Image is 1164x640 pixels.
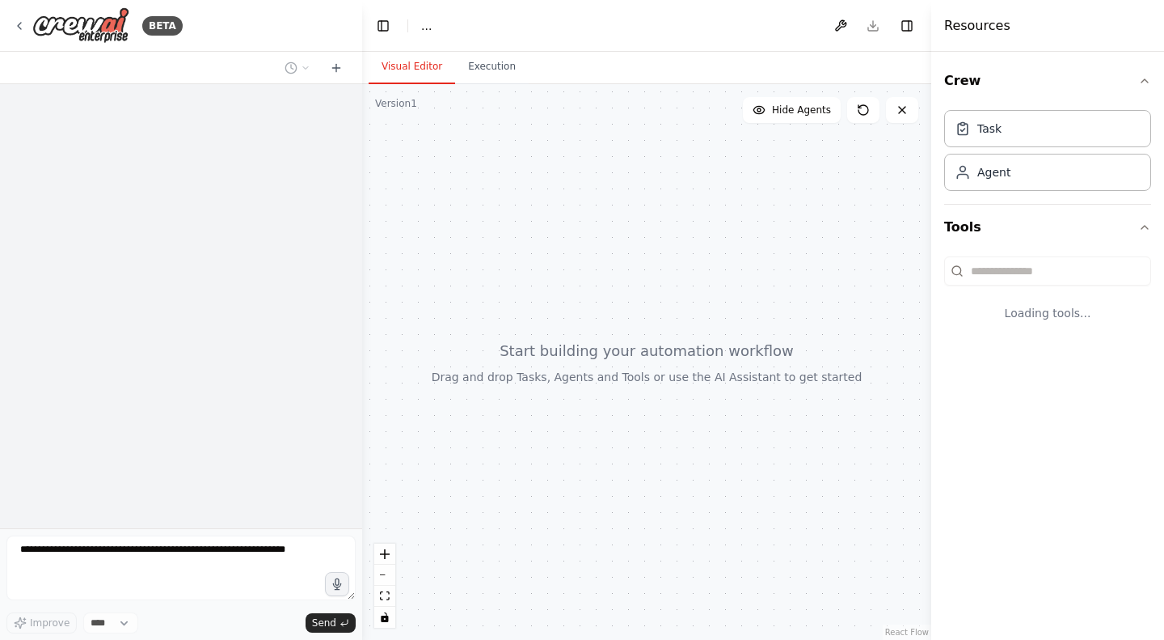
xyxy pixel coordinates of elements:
[374,565,395,586] button: zoom out
[944,205,1151,250] button: Tools
[325,572,349,596] button: Click to speak your automation idea
[885,628,929,637] a: React Flow attribution
[944,292,1151,334] div: Loading tools...
[977,121,1002,137] div: Task
[455,50,529,84] button: Execution
[323,58,349,78] button: Start a new chat
[6,612,77,634] button: Improve
[374,544,395,565] button: zoom in
[374,544,395,628] div: React Flow controls
[421,18,432,34] span: ...
[743,97,841,123] button: Hide Agents
[944,250,1151,347] div: Tools
[374,607,395,628] button: toggle interactivity
[944,16,1010,36] h4: Resources
[977,164,1010,180] div: Agent
[30,617,70,629] span: Improve
[369,50,455,84] button: Visual Editor
[312,617,336,629] span: Send
[944,104,1151,204] div: Crew
[375,97,417,110] div: Version 1
[142,16,183,36] div: BETA
[421,18,432,34] nav: breadcrumb
[772,104,831,117] span: Hide Agents
[372,15,394,37] button: Hide left sidebar
[944,58,1151,104] button: Crew
[896,15,918,37] button: Hide right sidebar
[306,613,356,633] button: Send
[278,58,317,78] button: Switch to previous chat
[374,586,395,607] button: fit view
[32,7,129,44] img: Logo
